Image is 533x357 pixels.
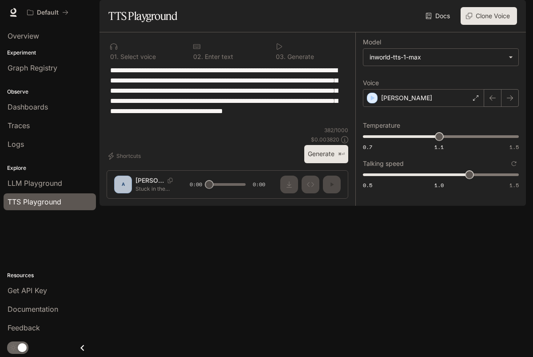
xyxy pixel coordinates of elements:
span: 0.7 [363,143,372,151]
p: Talking speed [363,161,404,167]
span: 1.1 [434,143,444,151]
p: Voice [363,80,379,86]
p: Enter text [203,54,233,60]
p: Temperature [363,122,400,129]
span: 1.5 [509,181,519,189]
p: Generate [286,54,314,60]
button: All workspaces [23,4,72,21]
div: inworld-tts-1-max [370,53,504,62]
button: Reset to default [509,159,519,169]
span: 1.5 [509,143,519,151]
div: inworld-tts-1-max [363,49,518,66]
button: Clone Voice [461,7,517,25]
button: Generate⌘⏎ [304,145,348,163]
p: ⌘⏎ [338,152,345,157]
p: Model [363,39,381,45]
h1: TTS Playground [108,7,177,25]
span: 1.0 [434,181,444,189]
button: Shortcuts [107,149,144,163]
p: 0 2 . [193,54,203,60]
p: 0 3 . [276,54,286,60]
p: Select voice [119,54,156,60]
span: 0.5 [363,181,372,189]
a: Docs [424,7,453,25]
p: [PERSON_NAME] [381,94,432,102]
p: Default [37,9,59,16]
p: 0 1 . [110,54,119,60]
